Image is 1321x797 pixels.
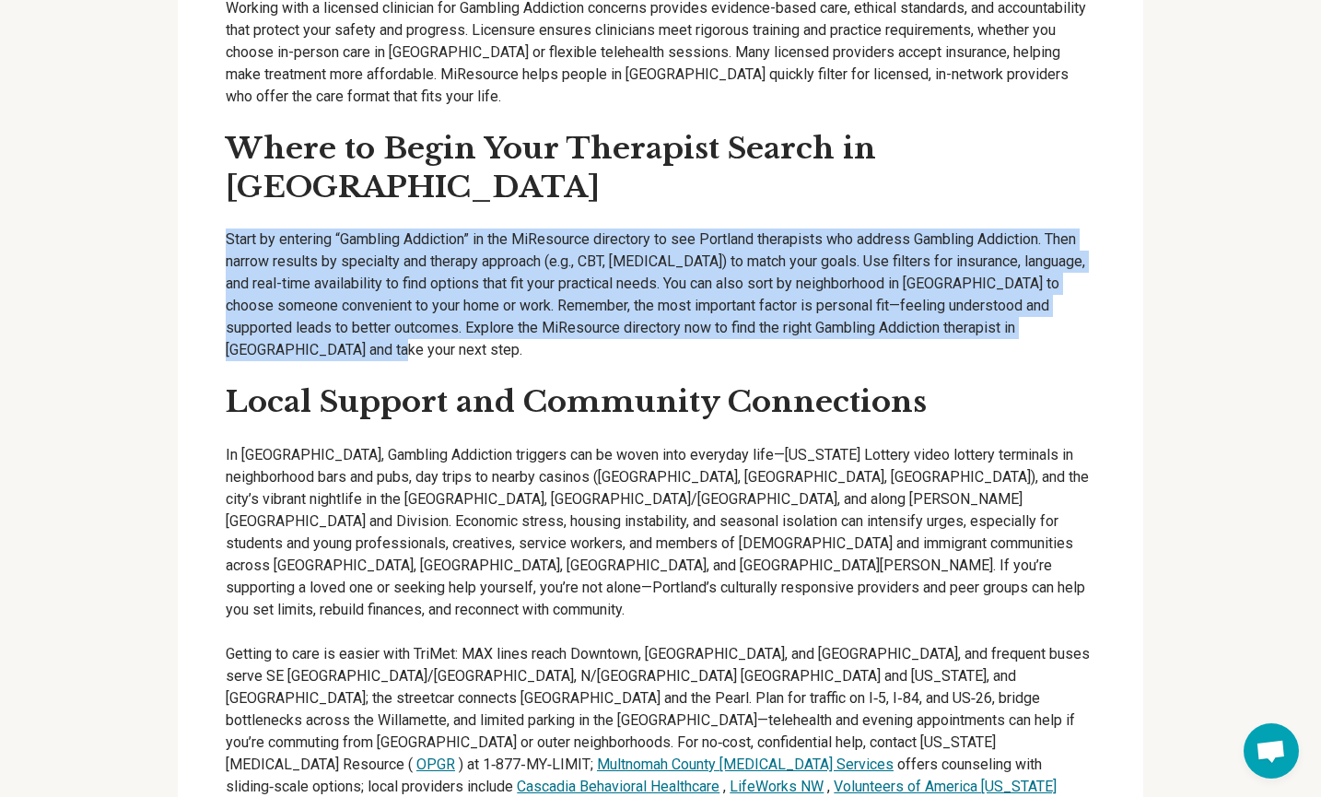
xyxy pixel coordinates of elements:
[413,756,459,773] a: OPGR
[593,756,897,773] a: Multnomah County [MEDICAL_DATA] Services
[226,383,927,420] strong: Local Support and Community Connections
[726,778,827,795] a: LifeWorks NW
[226,229,1095,361] p: Start by entering “Gambling Addiction” in the MiResource directory to see Portland therapists who...
[517,778,719,795] span: Cascadia Behavioral Healthcare
[597,756,894,773] span: Multnomah County [MEDICAL_DATA] Services
[1244,723,1299,779] div: Open chat
[513,778,723,795] a: Cascadia Behavioral Healthcare
[730,778,824,795] span: LifeWorks NW
[416,756,455,773] span: OPGR
[226,130,876,205] strong: Where to Begin Your Therapist Search in [GEOGRAPHIC_DATA]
